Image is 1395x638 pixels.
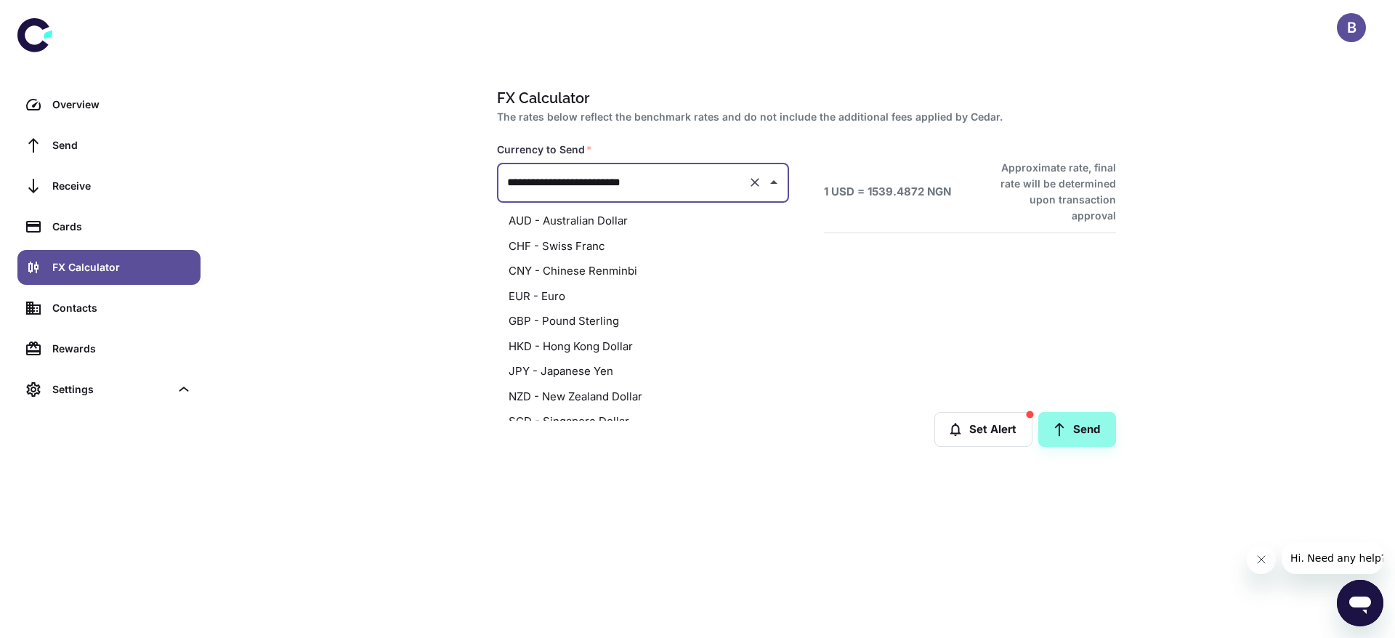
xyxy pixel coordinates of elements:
[52,381,170,397] div: Settings
[9,10,105,22] span: Hi. Need any help?
[497,87,1110,109] h1: FX Calculator
[497,359,789,384] li: JPY - Japanese Yen
[17,291,201,326] a: Contacts
[17,331,201,366] a: Rewards
[52,137,192,153] div: Send
[1038,412,1116,447] a: Send
[52,97,192,113] div: Overview
[497,259,789,284] li: CNY - Chinese Renminbi
[984,160,1116,224] h6: Approximate rate, final rate will be determined upon transaction approval
[1282,542,1383,574] iframe: Message from company
[497,234,789,259] li: CHF - Swiss Franc
[1247,545,1276,574] iframe: Close message
[824,184,951,201] h6: 1 USD = 1539.4872 NGN
[52,219,192,235] div: Cards
[497,284,789,310] li: EUR - Euro
[497,309,789,334] li: GBP - Pound Sterling
[52,300,192,316] div: Contacts
[745,172,765,193] button: Clear
[934,412,1032,447] button: Set Alert
[497,142,592,157] label: Currency to Send
[1337,580,1383,626] iframe: Button to launch messaging window
[17,169,201,203] a: Receive
[17,87,201,122] a: Overview
[52,178,192,194] div: Receive
[52,259,192,275] div: FX Calculator
[52,341,192,357] div: Rewards
[764,172,784,193] button: Close
[17,128,201,163] a: Send
[497,384,789,410] li: NZD - New Zealand Dollar
[17,250,201,285] a: FX Calculator
[497,334,789,360] li: HKD - Hong Kong Dollar
[17,372,201,407] div: Settings
[1337,13,1366,42] button: B
[497,409,789,435] li: SGD - Singapore Dollar
[17,209,201,244] a: Cards
[497,209,789,234] li: AUD - Australian Dollar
